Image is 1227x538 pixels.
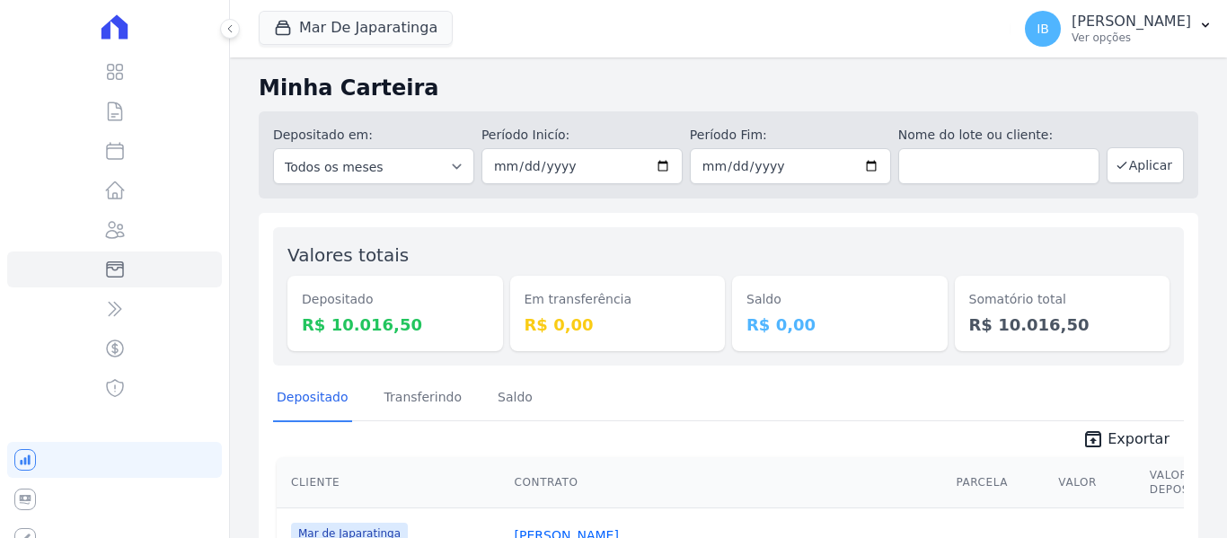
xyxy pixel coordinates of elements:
[1072,13,1191,31] p: [PERSON_NAME]
[690,126,891,145] label: Período Fim:
[494,375,536,422] a: Saldo
[481,126,683,145] label: Período Inicío:
[273,375,352,422] a: Depositado
[969,313,1156,337] dd: R$ 10.016,50
[525,290,711,309] dt: Em transferência
[898,126,1099,145] label: Nome do lote ou cliente:
[259,72,1198,104] h2: Minha Carteira
[277,457,508,508] th: Cliente
[525,313,711,337] dd: R$ 0,00
[302,290,489,309] dt: Depositado
[287,244,409,266] label: Valores totais
[746,313,933,337] dd: R$ 0,00
[381,375,466,422] a: Transferindo
[1037,22,1049,35] span: IB
[1108,428,1170,450] span: Exportar
[259,11,453,45] button: Mar De Japaratinga
[273,128,373,142] label: Depositado em:
[302,313,489,337] dd: R$ 10.016,50
[1107,147,1184,183] button: Aplicar
[969,290,1156,309] dt: Somatório total
[1082,428,1104,450] i: unarchive
[1051,457,1142,508] th: Valor
[746,290,933,309] dt: Saldo
[1068,428,1184,454] a: unarchive Exportar
[949,457,1051,508] th: Parcela
[508,457,949,508] th: Contrato
[1011,4,1227,54] button: IB [PERSON_NAME] Ver opções
[1072,31,1191,45] p: Ver opções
